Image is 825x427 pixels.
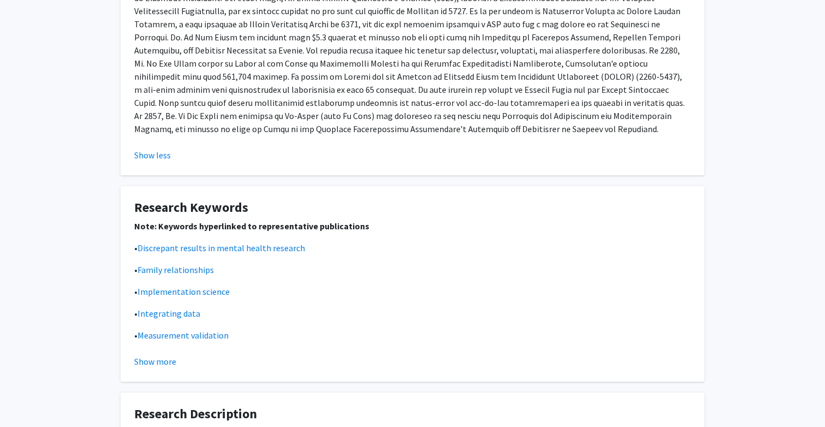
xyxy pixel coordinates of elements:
button: Show less [134,149,171,162]
a: Measurement validation [137,330,229,341]
strong: Note: Keywords hyperlinked to representative publications [134,221,369,232]
p: • [134,329,691,342]
a: Family relationships [137,264,214,275]
iframe: Chat [8,378,46,419]
button: Show more [134,355,176,368]
a: Implementation science [137,286,230,297]
p: • [134,263,691,276]
p: • [134,307,691,320]
p: • [134,285,691,298]
a: Integrating data [137,308,200,319]
p: • [134,241,691,254]
a: Discrepant results in mental health research [137,242,305,253]
h4: Research Keywords [134,200,691,216]
h4: Research Description [134,406,691,422]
